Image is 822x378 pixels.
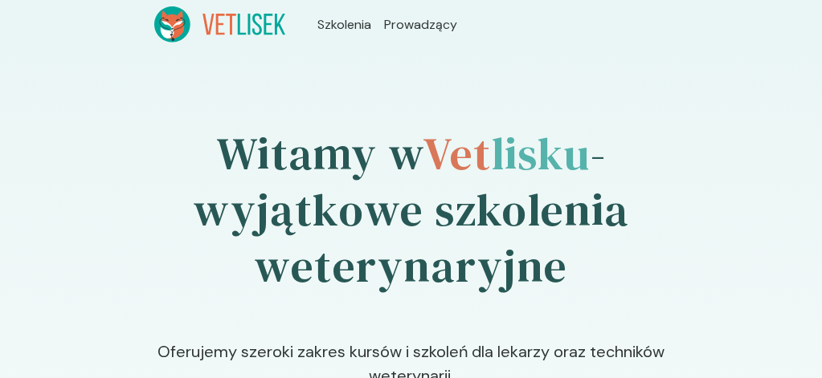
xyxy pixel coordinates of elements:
[423,123,491,185] span: Vet
[384,15,457,35] a: Prowadzący
[317,15,371,35] a: Szkolenia
[492,123,591,185] span: lisku
[154,81,669,339] h1: Witamy w - wyjątkowe szkolenia weterynaryjne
